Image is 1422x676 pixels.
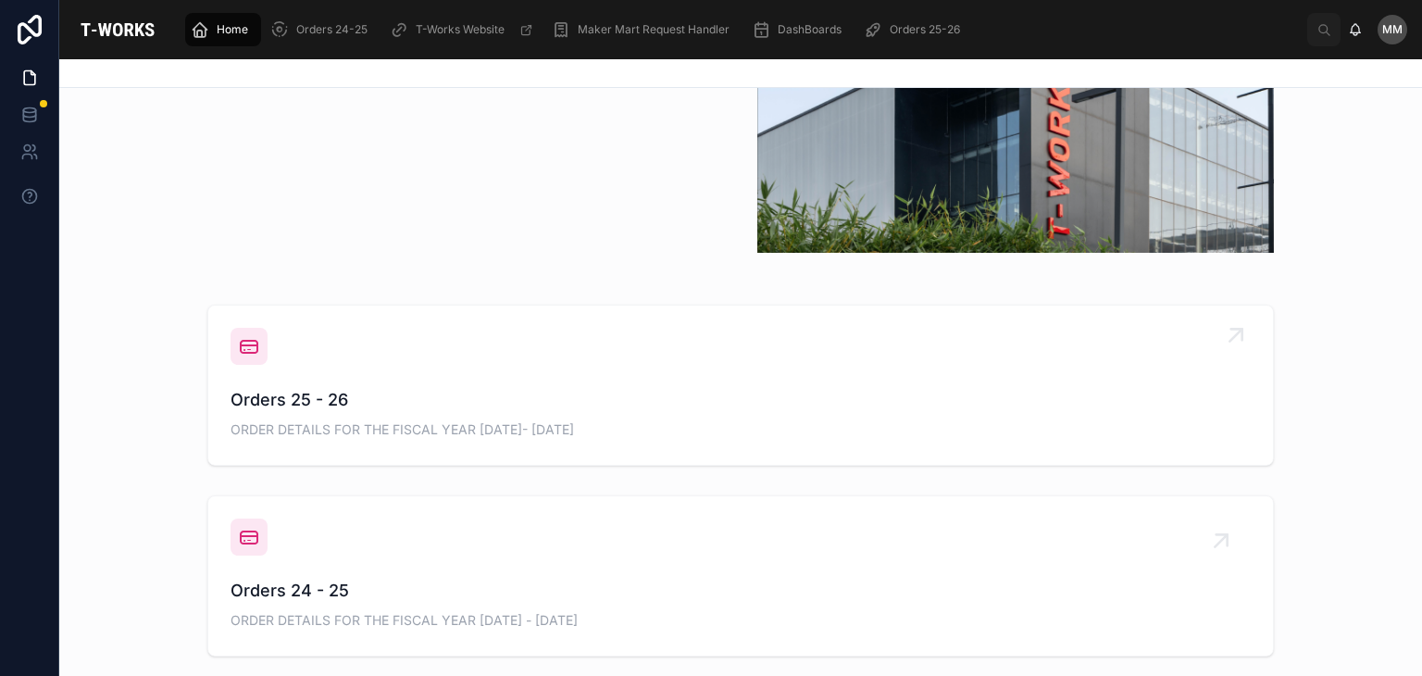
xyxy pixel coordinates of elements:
[231,387,1251,413] span: Orders 25 - 26
[74,15,161,44] img: App logo
[746,13,854,46] a: DashBoards
[778,22,842,37] span: DashBoards
[858,13,973,46] a: Orders 25-26
[384,13,543,46] a: T-Works Website
[416,22,505,37] span: T-Works Website
[208,306,1273,465] a: Orders 25 - 26ORDER DETAILS FOR THE FISCAL YEAR [DATE]- [DATE]
[1382,22,1403,37] span: MM
[890,22,960,37] span: Orders 25-26
[578,22,730,37] span: Maker Mart Request Handler
[176,9,1307,50] div: scrollable content
[231,611,1251,630] span: ORDER DETAILS FOR THE FISCAL YEAR [DATE] - [DATE]
[265,13,380,46] a: Orders 24-25
[185,13,261,46] a: Home
[231,420,1251,439] span: ORDER DETAILS FOR THE FISCAL YEAR [DATE]- [DATE]
[208,496,1273,656] a: Orders 24 - 25ORDER DETAILS FOR THE FISCAL YEAR [DATE] - [DATE]
[296,22,368,37] span: Orders 24-25
[546,13,742,46] a: Maker Mart Request Handler
[231,578,1251,604] span: Orders 24 - 25
[217,22,248,37] span: Home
